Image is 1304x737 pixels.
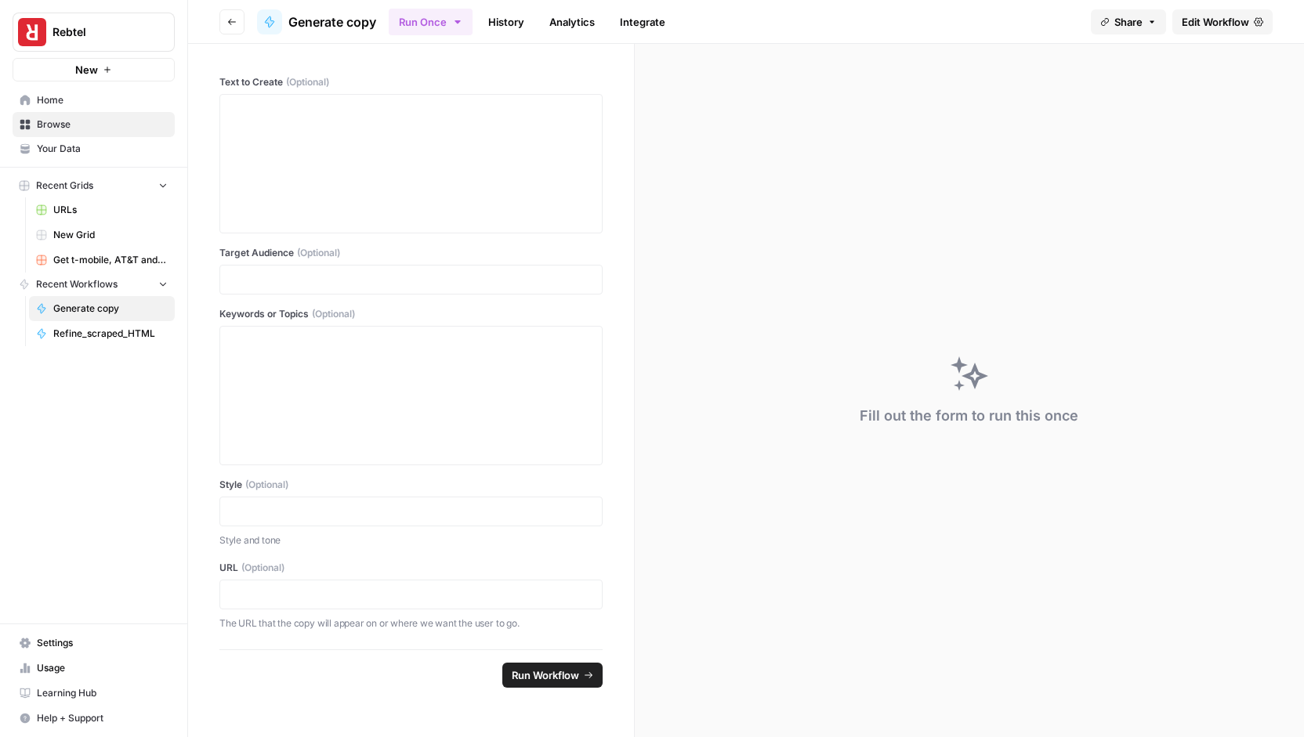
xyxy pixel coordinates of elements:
[29,197,175,222] a: URLs
[13,681,175,706] a: Learning Hub
[13,88,175,113] a: Home
[479,9,534,34] a: History
[29,296,175,321] a: Generate copy
[53,253,168,267] span: Get t-mobile, AT&T and verizon rates Grid
[37,636,168,650] span: Settings
[29,222,175,247] a: New Grid
[53,327,168,341] span: Refine_scraped_HTML
[36,179,93,193] span: Recent Grids
[241,561,284,575] span: (Optional)
[540,9,604,34] a: Analytics
[1172,9,1273,34] a: Edit Workflow
[13,58,175,81] button: New
[1091,9,1166,34] button: Share
[219,246,603,260] label: Target Audience
[37,686,168,700] span: Learning Hub
[29,247,175,273] a: Get t-mobile, AT&T and verizon rates Grid
[13,273,175,296] button: Recent Workflows
[389,9,473,35] button: Run Once
[13,656,175,681] a: Usage
[1182,14,1249,30] span: Edit Workflow
[13,174,175,197] button: Recent Grids
[219,561,603,575] label: URL
[512,667,579,683] span: Run Workflow
[219,307,603,321] label: Keywords or Topics
[288,13,376,31] span: Generate copy
[13,706,175,731] button: Help + Support
[36,277,118,291] span: Recent Workflows
[13,13,175,52] button: Workspace: Rebtel
[297,246,340,260] span: (Optional)
[37,117,168,132] span: Browse
[257,9,376,34] a: Generate copy
[13,112,175,137] a: Browse
[37,93,168,107] span: Home
[1114,14,1143,30] span: Share
[75,62,98,78] span: New
[13,630,175,656] a: Settings
[219,533,603,548] p: Style and tone
[29,321,175,346] a: Refine_scraped_HTML
[37,142,168,156] span: Your Data
[610,9,675,34] a: Integrate
[53,24,147,40] span: Rebtel
[219,478,603,492] label: Style
[502,663,603,688] button: Run Workflow
[13,136,175,161] a: Your Data
[219,616,603,631] p: The URL that the copy will appear on or where we want the user to go.
[53,302,168,316] span: Generate copy
[312,307,355,321] span: (Optional)
[53,203,168,217] span: URLs
[37,711,168,725] span: Help + Support
[860,405,1078,427] div: Fill out the form to run this once
[219,75,603,89] label: Text to Create
[53,228,168,242] span: New Grid
[245,478,288,492] span: (Optional)
[286,75,329,89] span: (Optional)
[37,661,168,675] span: Usage
[18,18,46,46] img: Rebtel Logo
